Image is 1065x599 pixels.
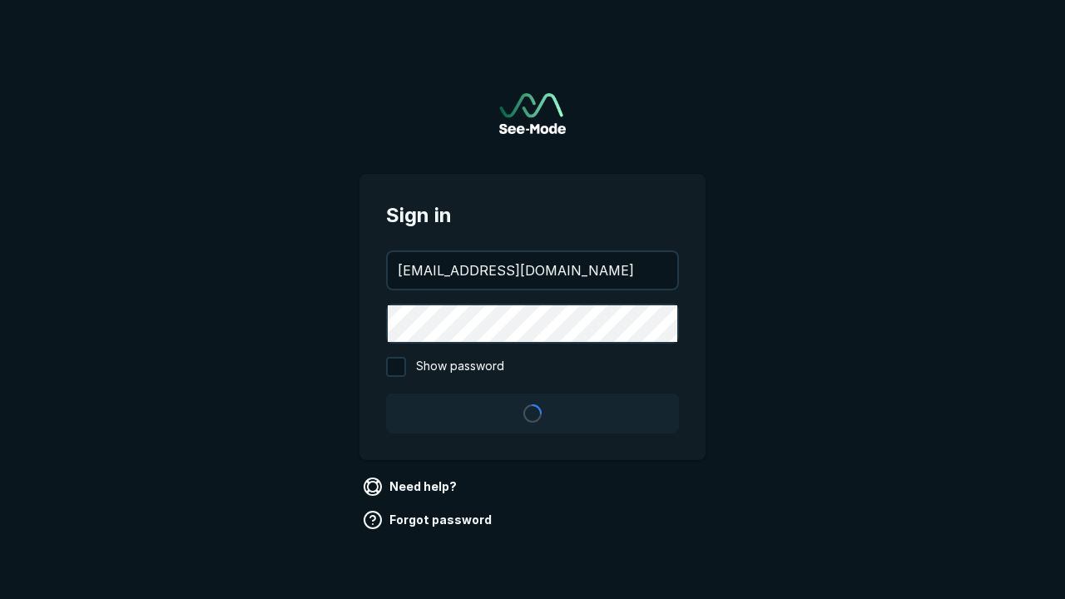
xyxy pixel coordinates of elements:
a: Go to sign in [499,93,566,134]
span: Show password [416,357,504,377]
span: Sign in [386,200,679,230]
a: Forgot password [359,507,498,533]
img: See-Mode Logo [499,93,566,134]
input: your@email.com [388,252,677,289]
a: Need help? [359,473,463,500]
